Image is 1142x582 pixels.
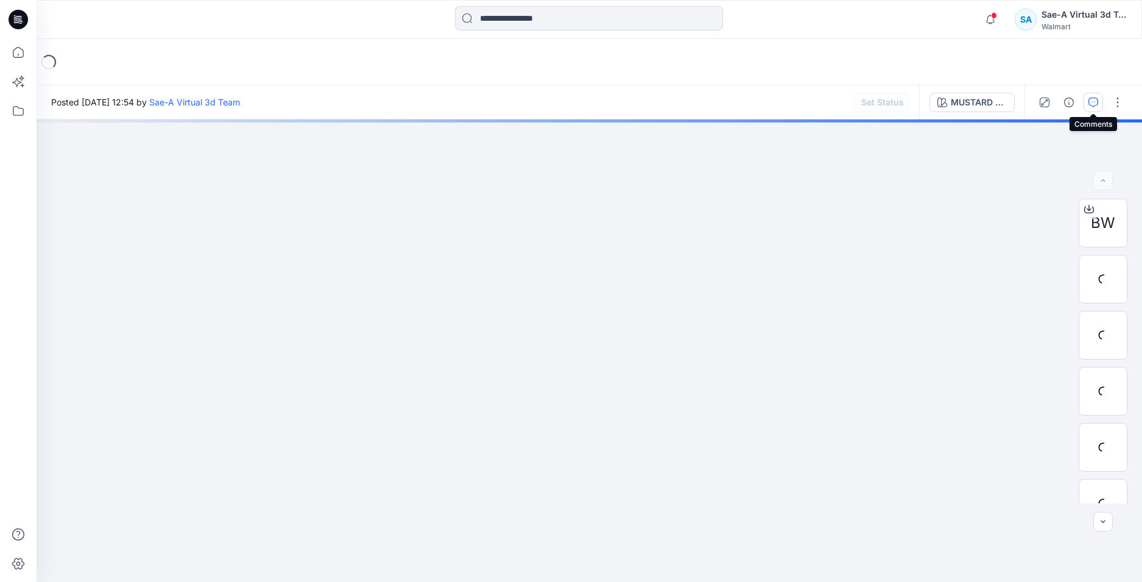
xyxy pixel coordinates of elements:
div: MUSTARD SPICE [951,96,1007,109]
div: Walmart [1042,22,1127,31]
div: SA [1015,9,1037,30]
span: BW [1091,212,1115,234]
div: Sae-A Virtual 3d Team [1042,7,1127,22]
span: Posted [DATE] 12:54 by [51,96,240,108]
button: Details [1059,93,1079,112]
button: MUSTARD SPICE [929,93,1015,112]
a: Sae-A Virtual 3d Team [149,97,240,107]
